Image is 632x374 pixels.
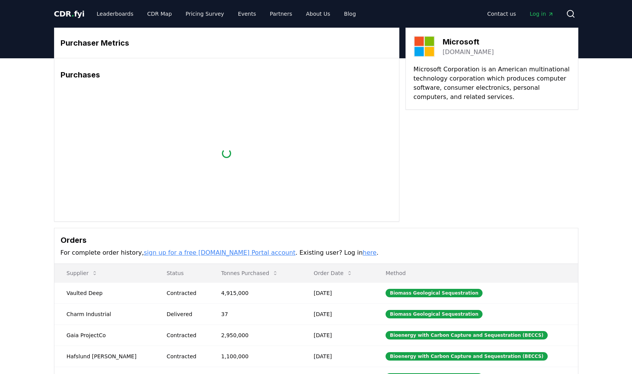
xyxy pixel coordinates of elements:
a: CDR.fyi [54,8,85,19]
td: 37 [209,303,302,325]
a: Contact us [481,7,522,21]
div: loading [222,149,231,158]
nav: Main [481,7,560,21]
a: Partners [264,7,298,21]
td: Hafslund [PERSON_NAME] [54,346,154,367]
a: [DOMAIN_NAME] [443,48,494,57]
div: Bioenergy with Carbon Capture and Sequestration (BECCS) [386,331,548,339]
div: Biomass Geological Sequestration [386,289,483,297]
h3: Purchaser Metrics [61,37,393,49]
div: Bioenergy with Carbon Capture and Sequestration (BECCS) [386,352,548,361]
a: Leaderboards [90,7,140,21]
h3: Purchases [61,69,393,81]
td: Gaia ProjectCo [54,325,154,346]
td: [DATE] [302,303,374,325]
div: Biomass Geological Sequestration [386,310,483,318]
span: CDR fyi [54,9,85,18]
div: Delivered [167,310,203,318]
div: Contracted [167,289,203,297]
td: [DATE] [302,282,374,303]
button: Tonnes Purchased [215,265,284,281]
a: Events [232,7,262,21]
nav: Main [90,7,362,21]
p: Microsoft Corporation is an American multinational technology corporation which produces computer... [414,65,570,102]
button: Order Date [308,265,359,281]
td: 2,950,000 [209,325,302,346]
div: Contracted [167,331,203,339]
td: [DATE] [302,325,374,346]
h3: Microsoft [443,36,494,48]
a: Log in [524,7,560,21]
span: Log in [530,10,553,18]
td: [DATE] [302,346,374,367]
button: Supplier [61,265,104,281]
p: For complete order history, . Existing user? Log in . [61,248,572,257]
a: About Us [300,7,336,21]
img: Microsoft-logo [414,36,435,57]
a: sign up for a free [DOMAIN_NAME] Portal account [144,249,295,256]
td: 4,915,000 [209,282,302,303]
h3: Orders [61,234,572,246]
td: 1,100,000 [209,346,302,367]
a: CDR Map [141,7,178,21]
td: Vaulted Deep [54,282,154,303]
p: Status [161,269,203,277]
a: Blog [338,7,362,21]
div: Contracted [167,353,203,360]
td: Charm Industrial [54,303,154,325]
p: Method [379,269,571,277]
a: Pricing Survey [179,7,230,21]
a: here [363,249,376,256]
span: . [71,9,74,18]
